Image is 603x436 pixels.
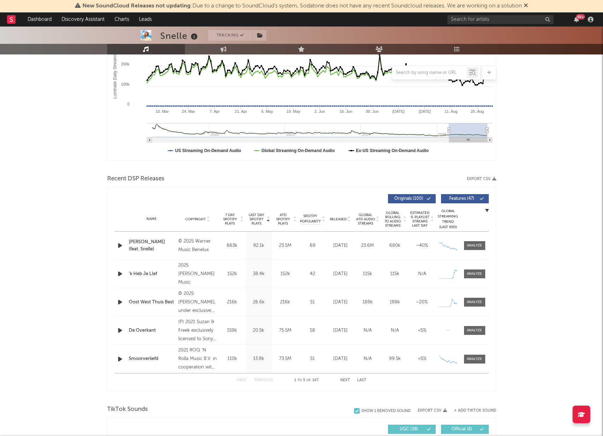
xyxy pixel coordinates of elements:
div: N/A [410,271,434,278]
div: <5% [410,355,434,362]
div: 99.5k [383,355,407,362]
a: Oost West Thuis Best [129,299,175,306]
text: 21. Apr [234,109,247,114]
div: Name [129,216,175,222]
span: Global ATD Audio Streams [356,213,375,226]
span: New SoundCloud Releases not updating [82,3,191,9]
span: Recent DSP Releases [107,175,164,183]
div: 1 5 147 [287,376,326,385]
div: <5% [410,327,434,334]
text: 25. Aug [470,109,483,114]
div: 2025 [PERSON_NAME] Music [178,261,217,287]
div: ~ 20 % [410,299,434,306]
button: Tracking [208,30,253,41]
div: 110k [221,355,244,362]
div: [DATE] [329,355,352,362]
text: 5. May [261,109,273,114]
div: © 2025 Warner Music Benelux [178,237,217,254]
div: Snelle [160,30,199,42]
button: First [237,378,247,382]
span: Global Rolling 7D Audio Streams [383,211,402,228]
span: to [297,379,302,382]
div: 2021 ROQ 'N Rolla Music B.V. in cooperation with Cloud 9 Recordings B.V. [178,346,217,372]
span: Spotify Popularity [300,214,321,224]
div: [DATE] [329,242,352,249]
text: 11. Aug [444,109,457,114]
a: Dashboard [23,12,57,27]
button: 99+ [574,17,579,22]
input: Search for artists [447,15,553,24]
span: TikTok Sounds [107,405,148,414]
div: (P) 2021 Suzan & Freek exclusively licensed to Sony Music Entertainment Netherlands B.V. [178,318,217,343]
div: 152k [221,271,244,278]
a: Charts [110,12,134,27]
button: Export CSV [418,408,447,413]
button: Official(6) [441,425,489,434]
button: Previous [254,378,273,382]
text: Ex-US Streaming On-Demand Audio [356,148,429,153]
button: + Add TikTok Sound [454,409,496,413]
text: Global Streaming On-Demand Audio [261,148,335,153]
div: 99 + [576,14,585,19]
button: Last [357,378,366,382]
span: Features ( 47 ) [446,197,478,201]
div: © 2025 [PERSON_NAME], under exclusive license to Cloud 9 Recordings B.V. [178,290,217,315]
div: 188k [356,299,379,306]
a: De Overkant [129,327,175,334]
div: [DATE] [329,327,352,334]
div: 38.4k [247,271,270,278]
div: N/A [383,327,407,334]
span: UGC ( 38 ) [393,427,425,431]
span: Estimated % Playlist Streams Last Day [410,211,430,228]
input: Search by song name or URL [392,70,467,76]
div: 115k [383,271,407,278]
a: Smoorverliefd [129,355,175,362]
div: 216k [221,299,244,306]
span: of [307,379,311,382]
svg: Luminate Daily Consumption [108,19,496,160]
text: Luminate Daily Streams [112,54,117,99]
text: 200k [121,62,129,66]
div: 51 [300,299,325,306]
text: 19. May [286,109,301,114]
a: 'k Heb Je LIef [129,271,175,278]
div: [PERSON_NAME] (feat. Snelle) [129,239,175,252]
text: 24. Mar [182,109,195,114]
text: 2. Jun [314,109,325,114]
div: [DATE] [329,299,352,306]
button: + Add TikTok Sound [447,409,496,413]
text: 0 [127,102,129,106]
div: Global Streaming Trend (Last 60D) [437,209,459,230]
text: 30. Jun [366,109,378,114]
div: 13.8k [247,355,270,362]
text: 16. Jun [340,109,352,114]
div: 663k [221,242,244,249]
div: 23.6M [356,242,379,249]
text: [DATE] [392,109,405,114]
span: ATD Spotify Plays [274,213,292,226]
span: Copyright [185,217,206,221]
span: Released [330,217,347,221]
div: 680k [383,242,407,249]
div: Show 1 Removed Sound [361,409,411,413]
div: 75.5M [274,327,297,334]
div: 58 [300,327,325,334]
div: 23.5M [274,242,297,249]
button: Features(47) [441,194,489,203]
div: [DATE] [329,271,352,278]
text: US Streaming On-Demand Audio [175,148,241,153]
div: ~ 40 % [410,242,434,249]
div: 152k [274,271,297,278]
span: 7 Day Spotify Plays [221,213,239,226]
div: 42 [300,271,325,278]
div: 216k [274,299,297,306]
text: 100k [121,82,129,86]
div: N/A [356,355,379,362]
div: 20.5k [247,327,270,334]
span: Dismiss [524,3,528,9]
span: : Due to a change to SoundCloud's system, Sodatone does not have any recent Soundcloud releases. ... [82,3,522,9]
